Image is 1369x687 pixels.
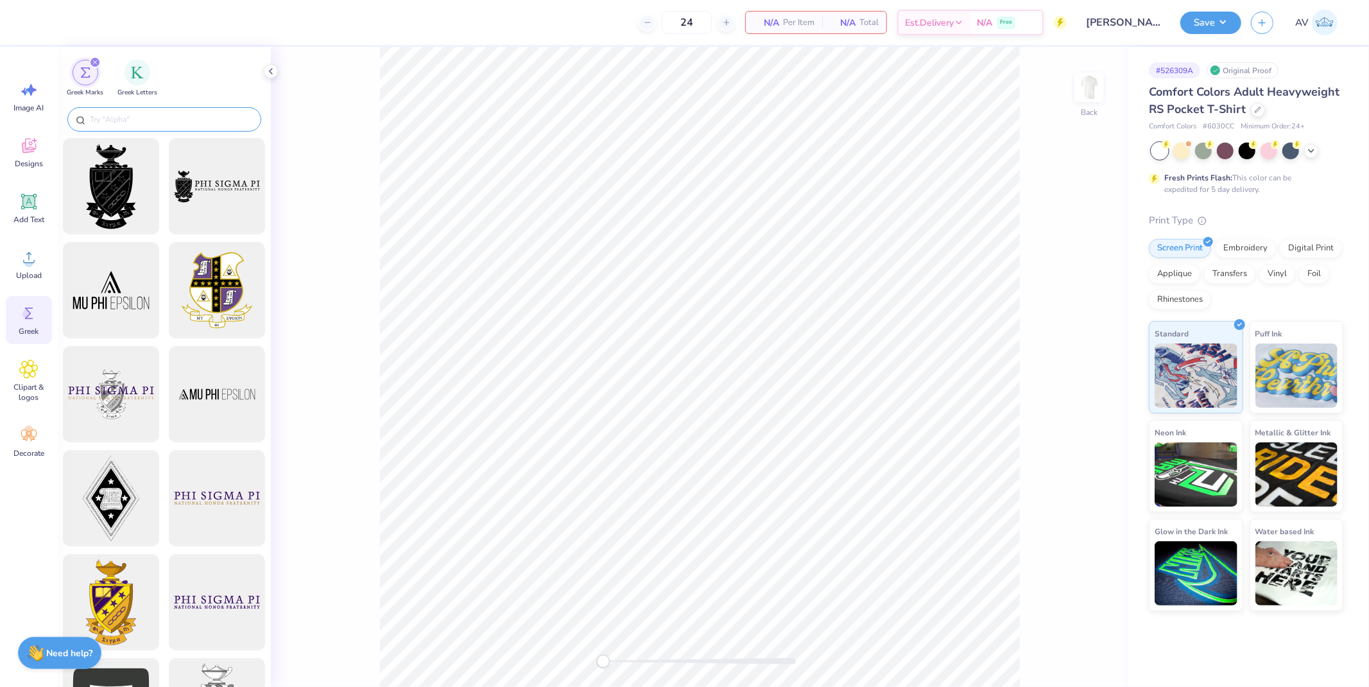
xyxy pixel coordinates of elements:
strong: Need help? [47,647,93,659]
span: Water based Ink [1255,525,1314,538]
span: Free [1000,18,1012,27]
input: Try "Alpha" [89,113,253,126]
div: Accessibility label [597,655,610,668]
img: Metallic & Glitter Ink [1255,442,1338,507]
button: filter button [67,60,103,98]
span: Clipart & logos [8,382,50,403]
span: Decorate [13,448,44,458]
div: Rhinestones [1149,290,1211,309]
span: Per Item [783,16,814,30]
a: AV [1289,10,1343,35]
img: Puff Ink [1255,343,1338,408]
span: Image AI [14,103,44,113]
button: filter button [117,60,157,98]
div: Applique [1149,265,1200,284]
span: Greek Letters [117,88,157,98]
span: Greek Marks [67,88,103,98]
span: Puff Ink [1255,327,1282,340]
div: # 526309A [1149,62,1200,78]
span: AV [1295,15,1309,30]
span: Minimum Order: 24 + [1241,121,1305,132]
div: Foil [1299,265,1329,284]
img: Glow in the Dark Ink [1155,541,1237,605]
span: Total [859,16,879,30]
div: Embroidery [1215,239,1276,258]
span: Upload [16,270,42,281]
div: filter for Greek Letters [117,60,157,98]
span: N/A [977,16,992,30]
span: # 6030CC [1203,121,1234,132]
span: Designs [15,159,43,169]
img: Neon Ink [1155,442,1237,507]
div: filter for Greek Marks [67,60,103,98]
span: N/A [753,16,779,30]
input: – – [662,11,712,34]
div: Print Type [1149,213,1343,228]
input: Untitled Design [1076,10,1171,35]
button: Save [1180,12,1241,34]
span: Add Text [13,214,44,225]
img: Greek Marks Image [80,67,90,78]
span: Metallic & Glitter Ink [1255,426,1331,439]
div: Back [1081,107,1098,118]
img: Greek Letters Image [131,66,144,79]
span: Standard [1155,327,1189,340]
img: Back [1076,74,1102,100]
img: Aargy Velasco [1312,10,1338,35]
span: Neon Ink [1155,426,1186,439]
div: Digital Print [1280,239,1342,258]
div: This color can be expedited for 5 day delivery. [1164,172,1322,195]
div: Screen Print [1149,239,1211,258]
span: Comfort Colors [1149,121,1196,132]
span: Glow in the Dark Ink [1155,525,1228,538]
span: N/A [830,16,856,30]
span: Est. Delivery [905,16,954,30]
span: Greek [19,326,39,336]
div: Transfers [1204,265,1255,284]
div: Original Proof [1207,62,1279,78]
span: Comfort Colors Adult Heavyweight RS Pocket T-Shirt [1149,84,1339,117]
div: Vinyl [1259,265,1295,284]
img: Standard [1155,343,1237,408]
strong: Fresh Prints Flash: [1164,173,1232,183]
img: Water based Ink [1255,541,1338,605]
